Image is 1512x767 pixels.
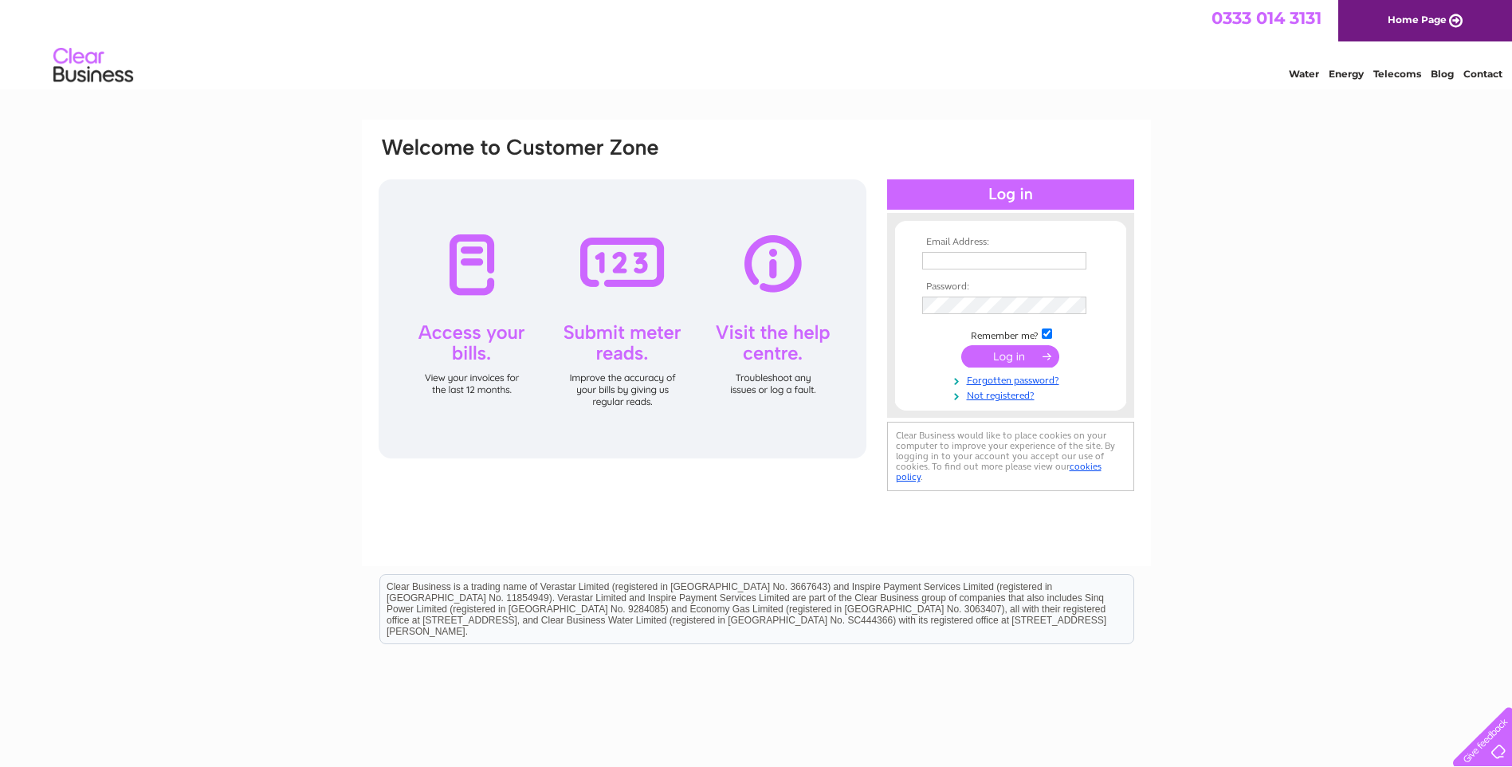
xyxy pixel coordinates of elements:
[922,387,1103,402] a: Not registered?
[918,281,1103,293] th: Password:
[1289,68,1319,80] a: Water
[887,422,1134,491] div: Clear Business would like to place cookies on your computer to improve your experience of the sit...
[1329,68,1364,80] a: Energy
[922,372,1103,387] a: Forgotten password?
[896,461,1102,482] a: cookies policy
[380,9,1133,77] div: Clear Business is a trading name of Verastar Limited (registered in [GEOGRAPHIC_DATA] No. 3667643...
[961,345,1059,368] input: Submit
[918,326,1103,342] td: Remember me?
[1463,68,1502,80] a: Contact
[918,237,1103,248] th: Email Address:
[1431,68,1454,80] a: Blog
[1212,8,1322,28] a: 0333 014 3131
[1373,68,1421,80] a: Telecoms
[53,41,134,90] img: logo.png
